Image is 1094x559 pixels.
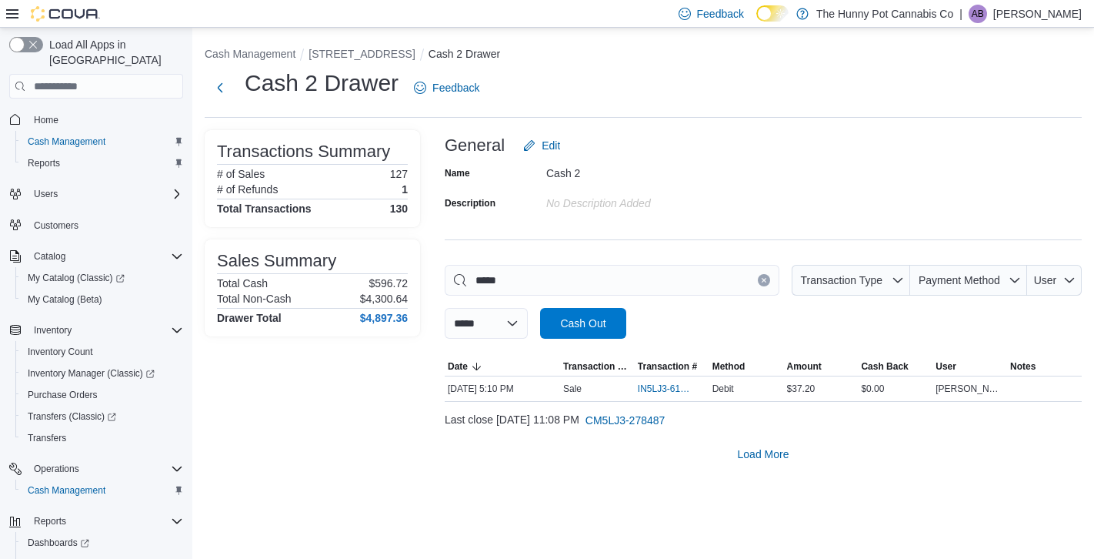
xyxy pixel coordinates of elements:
[1007,357,1082,376] button: Notes
[638,380,706,398] button: IN5LJ3-6157267
[858,357,932,376] button: Cash Back
[22,407,122,426] a: Transfers (Classic)
[445,439,1082,470] button: Load More
[432,80,479,95] span: Feedback
[3,183,189,205] button: Users
[22,154,66,172] a: Reports
[28,410,116,423] span: Transfers (Classic)
[3,108,189,130] button: Home
[28,367,155,380] span: Inventory Manager (Classic)
[28,537,89,549] span: Dashboards
[217,252,336,270] h3: Sales Summary
[217,168,265,180] h6: # of Sales
[22,364,161,383] a: Inventory Manager (Classic)
[15,532,189,554] a: Dashboards
[712,383,734,395] span: Debit
[217,312,282,324] h4: Drawer Total
[972,5,984,23] span: AB
[15,427,189,449] button: Transfers
[919,274,1000,286] span: Payment Method
[22,429,72,447] a: Transfers
[445,136,505,155] h3: General
[28,389,98,401] span: Purchase Orders
[28,484,105,497] span: Cash Management
[756,5,789,22] input: Dark Mode
[28,111,65,129] a: Home
[546,191,752,209] div: No Description added
[445,197,495,209] label: Description
[1034,274,1057,286] span: User
[585,413,665,428] span: CM5LJ3-278487
[402,183,408,196] p: 1
[858,380,932,398] div: $0.00
[560,316,605,331] span: Cash Out
[697,6,744,22] span: Feedback
[28,185,183,203] span: Users
[390,168,408,180] p: 127
[546,161,752,179] div: Cash 2
[28,185,64,203] button: Users
[28,460,85,478] button: Operations
[28,432,66,444] span: Transfers
[28,512,72,531] button: Reports
[28,157,60,169] span: Reports
[28,321,183,340] span: Inventory
[205,72,235,103] button: Next
[787,360,822,373] span: Amount
[1027,265,1082,296] button: User
[15,267,189,289] a: My Catalog (Classic)
[360,293,408,305] p: $4,300.64
[205,46,1082,65] nav: An example of EuiBreadcrumbs
[22,290,108,309] a: My Catalog (Beta)
[22,481,183,500] span: Cash Management
[792,265,910,296] button: Transaction Type
[369,277,408,290] p: $596.72
[408,72,485,103] a: Feedback
[22,154,183,172] span: Reports
[22,481,112,500] a: Cash Management
[517,130,566,161] button: Edit
[15,480,189,501] button: Cash Management
[910,265,1027,296] button: Payment Method
[22,132,112,151] a: Cash Management
[1010,360,1036,373] span: Notes
[959,5,962,23] p: |
[22,429,183,447] span: Transfers
[758,274,770,286] button: Clear input
[542,138,560,153] span: Edit
[22,290,183,309] span: My Catalog (Beta)
[28,109,183,129] span: Home
[34,250,65,263] span: Catalog
[936,383,1004,395] span: [PERSON_NAME]
[22,269,131,287] a: My Catalog (Classic)
[34,515,66,527] span: Reports
[15,289,189,310] button: My Catalog (Beta)
[15,384,189,406] button: Purchase Orders
[800,274,882,286] span: Transaction Type
[15,363,189,384] a: Inventory Manager (Classic)
[22,386,104,404] a: Purchase Orders
[3,510,189,532] button: Reports
[563,383,582,395] p: Sale
[638,360,697,373] span: Transaction #
[579,405,672,436] button: CM5LJ3-278487
[816,5,953,23] p: The Hunny Pot Cannabis Co
[28,136,105,148] span: Cash Management
[34,324,72,336] span: Inventory
[28,216,85,235] a: Customers
[31,6,100,22] img: Cova
[635,357,709,376] button: Transaction #
[390,203,408,215] h4: 130
[28,272,125,284] span: My Catalog (Classic)
[445,265,779,296] input: This is a search bar. As you type, the results lower in the page will automatically filter.
[15,152,189,174] button: Reports
[217,142,390,161] h3: Transactions Summary
[245,68,399,99] h1: Cash 2 Drawer
[43,37,183,68] span: Load All Apps in [GEOGRAPHIC_DATA]
[969,5,987,23] div: Angeline Buck
[709,357,784,376] button: Method
[22,407,183,426] span: Transfers (Classic)
[445,357,560,376] button: Date
[217,203,312,215] h4: Total Transactions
